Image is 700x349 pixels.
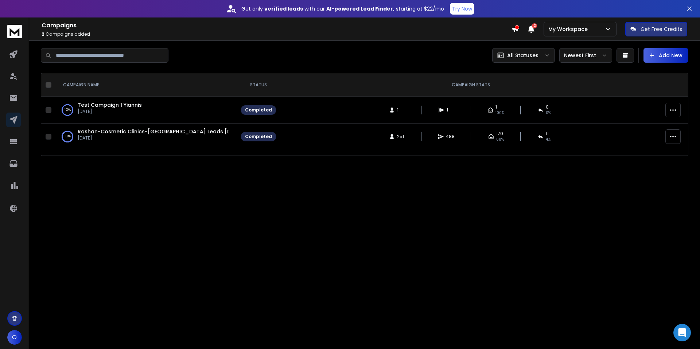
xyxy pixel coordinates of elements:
[673,324,691,341] div: Open Intercom Messenger
[397,134,404,140] span: 251
[641,26,682,33] p: Get Free Credits
[397,107,404,113] span: 1
[42,31,512,37] p: Campaigns added
[78,101,142,109] a: Test Campaign 1 Yiannis
[450,3,474,15] button: Try Now
[245,134,272,140] div: Completed
[452,5,472,12] p: Try Now
[447,107,454,113] span: 1
[546,137,551,142] span: 4 %
[546,104,549,110] span: 0
[643,48,688,63] button: Add New
[78,128,243,135] a: Roshan-Cosmetic Clinics-[GEOGRAPHIC_DATA] Leads [DATE]
[326,5,394,12] strong: AI-powered Lead Finder,
[546,110,551,116] span: 0 %
[496,137,504,142] span: 68 %
[245,107,272,113] div: Completed
[42,31,44,37] span: 2
[507,52,538,59] p: All Statuses
[264,5,303,12] strong: verified leads
[446,134,455,140] span: 488
[495,104,497,110] span: 1
[559,48,612,63] button: Newest First
[241,5,444,12] p: Get only with our starting at $22/mo
[7,25,22,38] img: logo
[54,123,237,150] td: 100%Roshan-Cosmetic Clinics-[GEOGRAPHIC_DATA] Leads [DATE][DATE]
[496,131,503,137] span: 170
[65,106,71,114] p: 100 %
[78,109,142,114] p: [DATE]
[495,110,504,116] span: 100 %
[280,73,661,97] th: CAMPAIGN STATS
[65,133,71,140] p: 100 %
[625,22,687,36] button: Get Free Credits
[78,135,229,141] p: [DATE]
[548,26,591,33] p: My Workspace
[42,21,512,30] h1: Campaigns
[7,330,22,345] button: O
[54,97,237,123] td: 100%Test Campaign 1 Yiannis[DATE]
[546,131,549,137] span: 11
[237,73,280,97] th: STATUS
[54,73,237,97] th: CAMPAIGN NAME
[532,23,537,28] span: 2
